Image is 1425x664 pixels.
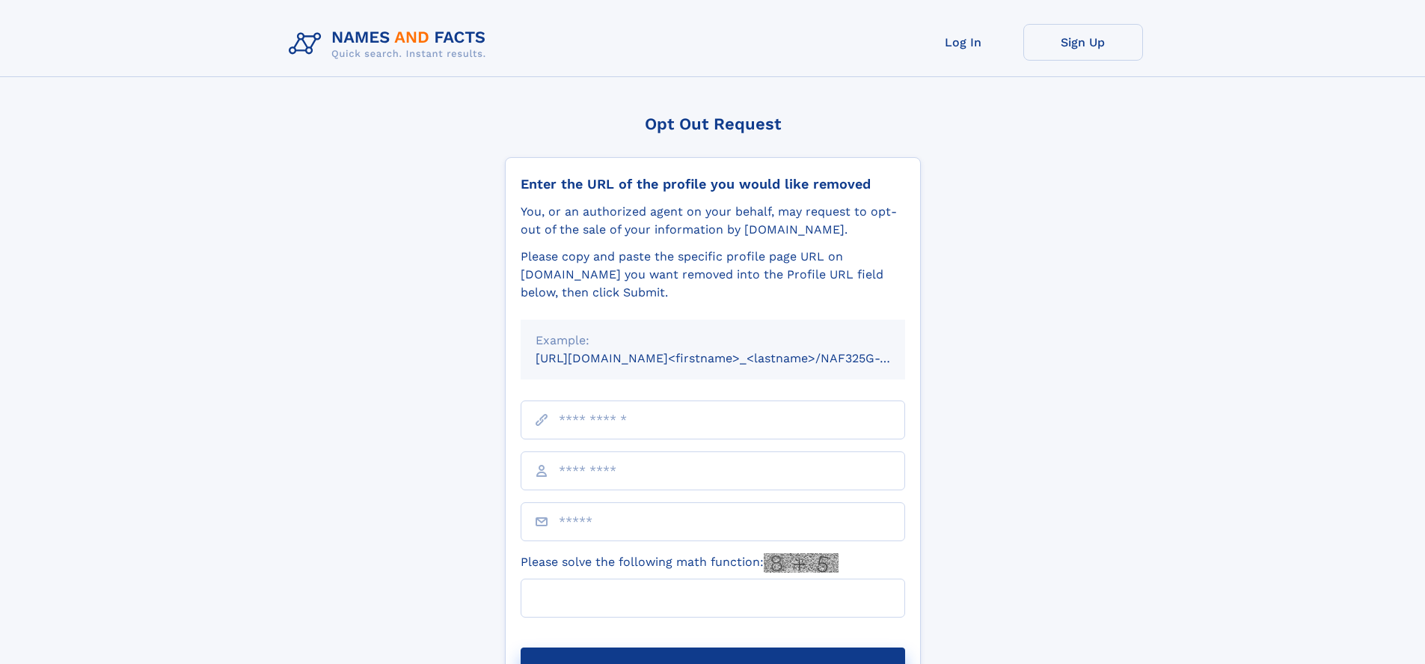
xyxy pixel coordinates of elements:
[521,248,905,302] div: Please copy and paste the specific profile page URL on [DOMAIN_NAME] you want removed into the Pr...
[904,24,1023,61] a: Log In
[1023,24,1143,61] a: Sign Up
[521,176,905,192] div: Enter the URL of the profile you would like removed
[521,553,839,573] label: Please solve the following math function:
[536,351,934,365] small: [URL][DOMAIN_NAME]<firstname>_<lastname>/NAF325G-xxxxxxxx
[505,115,921,133] div: Opt Out Request
[536,332,890,350] div: Example:
[283,24,498,64] img: Logo Names and Facts
[521,203,905,239] div: You, or an authorized agent on your behalf, may request to opt-out of the sale of your informatio...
